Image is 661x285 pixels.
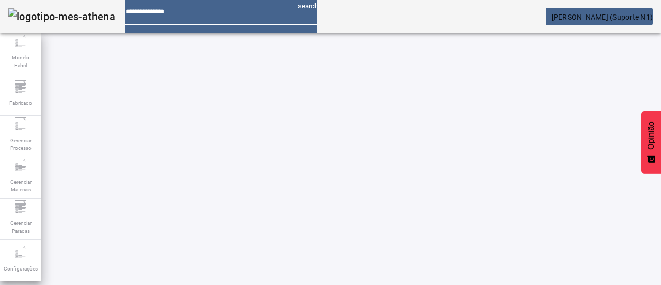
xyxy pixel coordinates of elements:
[4,266,38,272] font: Configurações
[552,13,653,21] font: [PERSON_NAME] (Suporte N1)
[647,122,655,150] font: Opinião
[10,179,32,192] font: Gerenciar Materiais
[10,138,32,151] font: Gerenciar Processo
[12,55,29,68] font: Modelo Fabril
[10,220,32,234] font: Gerenciar Paradas
[641,111,661,174] button: Feedback - Mostrar pesquisa
[9,100,32,106] font: Fabricado
[8,8,115,25] img: logotipo-mes-athena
